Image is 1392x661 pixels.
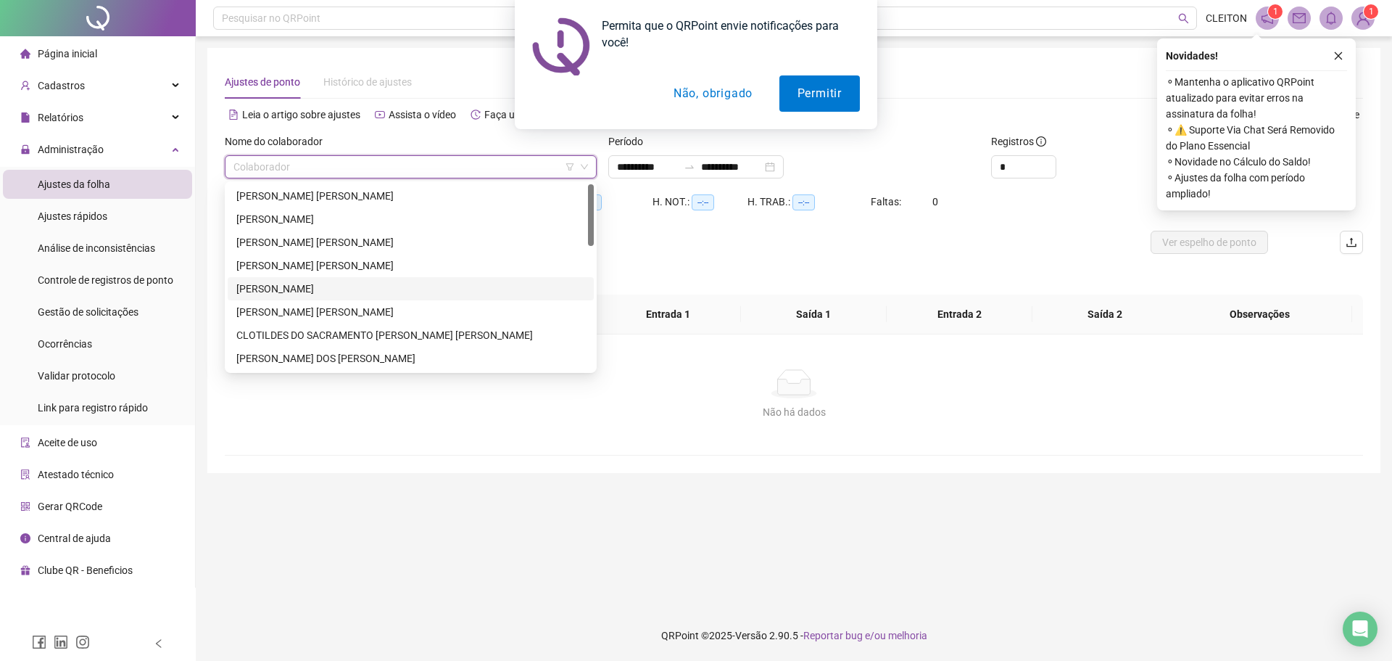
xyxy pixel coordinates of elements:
span: linkedin [54,635,68,649]
span: lock [20,144,30,155]
span: facebook [32,635,46,649]
span: ⚬ ⚠️ Suporte Via Chat Será Removido do Plano Essencial [1166,122,1347,154]
span: audit [20,438,30,448]
div: CLEITON SOUZA CONCEIÇÃO [228,300,594,324]
th: Saída 2 [1032,295,1178,334]
div: [PERSON_NAME] [PERSON_NAME] [236,258,585,274]
span: upload [1346,237,1357,248]
span: --:-- [792,194,815,210]
span: Ocorrências [38,338,92,350]
div: H. NOT.: [652,194,747,210]
span: Link para registro rápido [38,402,148,414]
div: [PERSON_NAME] [PERSON_NAME] [236,234,585,250]
th: Saída 1 [741,295,887,334]
div: H. TRAB.: [747,194,871,210]
div: Permita que o QRPoint envie notificações para você! [590,17,860,51]
span: ⚬ Novidade no Cálculo do Saldo! [1166,154,1347,170]
footer: QRPoint © 2025 - 2.90.5 - [196,610,1392,661]
label: Período [608,134,652,149]
span: ⚬ Ajustes da folha com período ampliado! [1166,170,1347,202]
span: instagram [75,635,90,649]
button: Ver espelho de ponto [1151,231,1268,254]
div: ALAN HENRIQUE ALVES DA SILVA [228,184,594,208]
div: ATILA NASCIMENTO LIMA [228,277,594,300]
div: ANDRE LUIZ ALVES DE PAIVA [228,231,594,254]
div: [PERSON_NAME] [PERSON_NAME] [236,304,585,320]
button: Permitir [779,75,860,112]
span: Controle de registros de ponto [38,274,173,286]
span: --:-- [692,194,714,210]
div: FABRICIO BISPO DOS SANTOS [228,347,594,370]
span: Aceite de uso [38,437,97,448]
th: Observações [1167,295,1352,334]
span: filter [565,163,574,171]
span: info-circle [1036,136,1046,147]
span: 0 [932,196,938,208]
div: ALDO SILVA SOUZA [228,208,594,231]
th: Entrada 1 [595,295,741,334]
span: qrcode [20,501,30,512]
span: info-circle [20,533,30,543]
div: HE 3: [558,194,652,210]
div: [PERSON_NAME] DOS [PERSON_NAME] [236,350,585,366]
div: CLOTILDES DO SACRAMENTO PIRES DA SILVA [228,324,594,347]
div: [PERSON_NAME] [236,281,585,297]
span: to [684,161,695,173]
span: Clube QR - Beneficios [38,564,133,576]
span: Validar protocolo [38,370,115,382]
div: Open Intercom Messenger [1343,612,1377,646]
span: Faltas: [871,196,903,208]
span: gift [20,565,30,575]
span: swap-right [684,161,695,173]
span: Gerar QRCode [38,501,102,512]
span: Administração [38,144,104,155]
span: Ajustes da folha [38,178,110,190]
div: Não há dados [242,404,1346,420]
div: [PERSON_NAME] [236,211,585,227]
span: left [154,639,164,649]
label: Nome do colaborador [225,134,332,149]
div: CLOTILDES DO SACRAMENTO [PERSON_NAME] [PERSON_NAME] [236,327,585,343]
span: solution [20,469,30,480]
span: Observações [1179,306,1341,322]
span: Gestão de solicitações [38,306,138,318]
div: [PERSON_NAME] [PERSON_NAME] [236,188,585,204]
span: Central de ajuda [38,533,111,544]
span: Reportar bug e/ou melhoria [803,630,927,641]
span: down [580,163,589,171]
span: Versão [735,630,767,641]
span: Análise de inconsistências [38,242,155,254]
button: Não, obrigado [655,75,771,112]
span: Ajustes rápidos [38,210,107,222]
th: Entrada 2 [887,295,1032,334]
span: Registros [991,134,1046,149]
span: Atestado técnico [38,469,114,480]
div: ARIVALDO SALES SANCHES [228,254,594,277]
img: notification icon [532,17,590,75]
